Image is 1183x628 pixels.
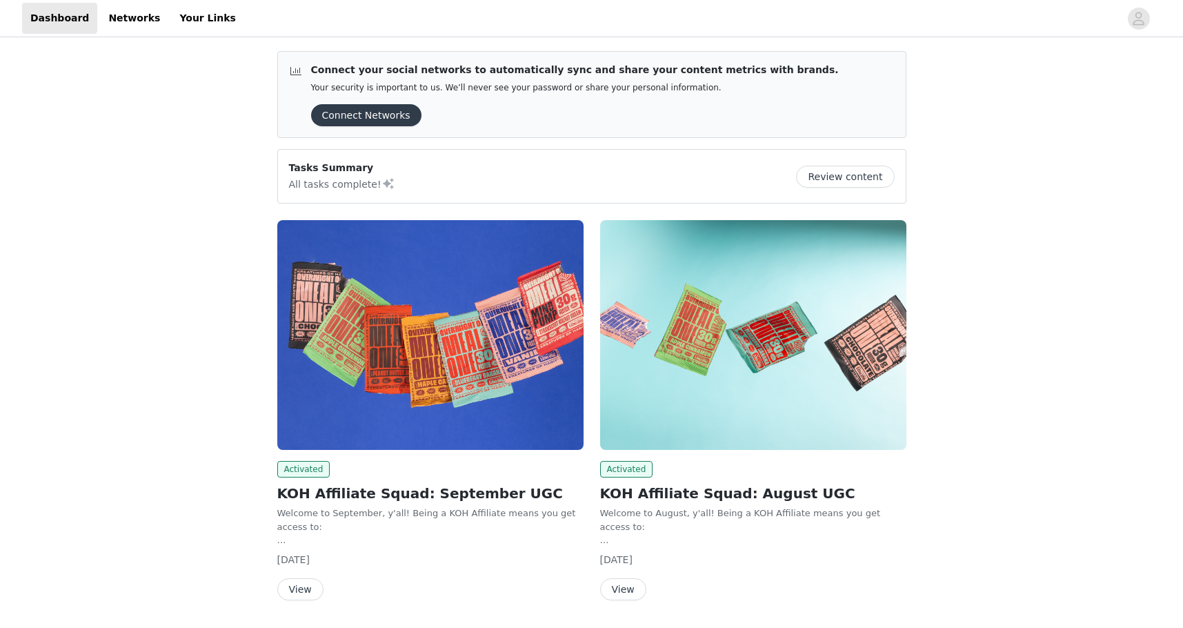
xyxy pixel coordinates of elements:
[277,483,584,504] h2: KOH Affiliate Squad: September UGC
[277,507,584,533] p: Welcome to September, y'all! Being a KOH Affiliate means you get access to:
[22,3,97,34] a: Dashboard
[600,507,906,533] p: Welcome to August, y'all! Being a KOH Affiliate means you get access to:
[311,104,421,126] button: Connect Networks
[600,585,646,595] a: View
[289,161,395,175] p: Tasks Summary
[1132,8,1145,30] div: avatar
[796,166,894,188] button: Review content
[277,554,310,565] span: [DATE]
[277,220,584,450] img: Kreatures of Habit
[277,461,330,478] span: Activated
[311,83,839,93] p: Your security is important to us. We’ll never see your password or share your personal information.
[171,3,244,34] a: Your Links
[600,461,653,478] span: Activated
[600,578,646,600] button: View
[600,554,633,565] span: [DATE]
[311,63,839,77] p: Connect your social networks to automatically sync and share your content metrics with brands.
[600,483,906,504] h2: KOH Affiliate Squad: August UGC
[289,175,395,192] p: All tasks complete!
[277,578,324,600] button: View
[100,3,168,34] a: Networks
[277,585,324,595] a: View
[600,220,906,450] img: Kreatures of Habit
